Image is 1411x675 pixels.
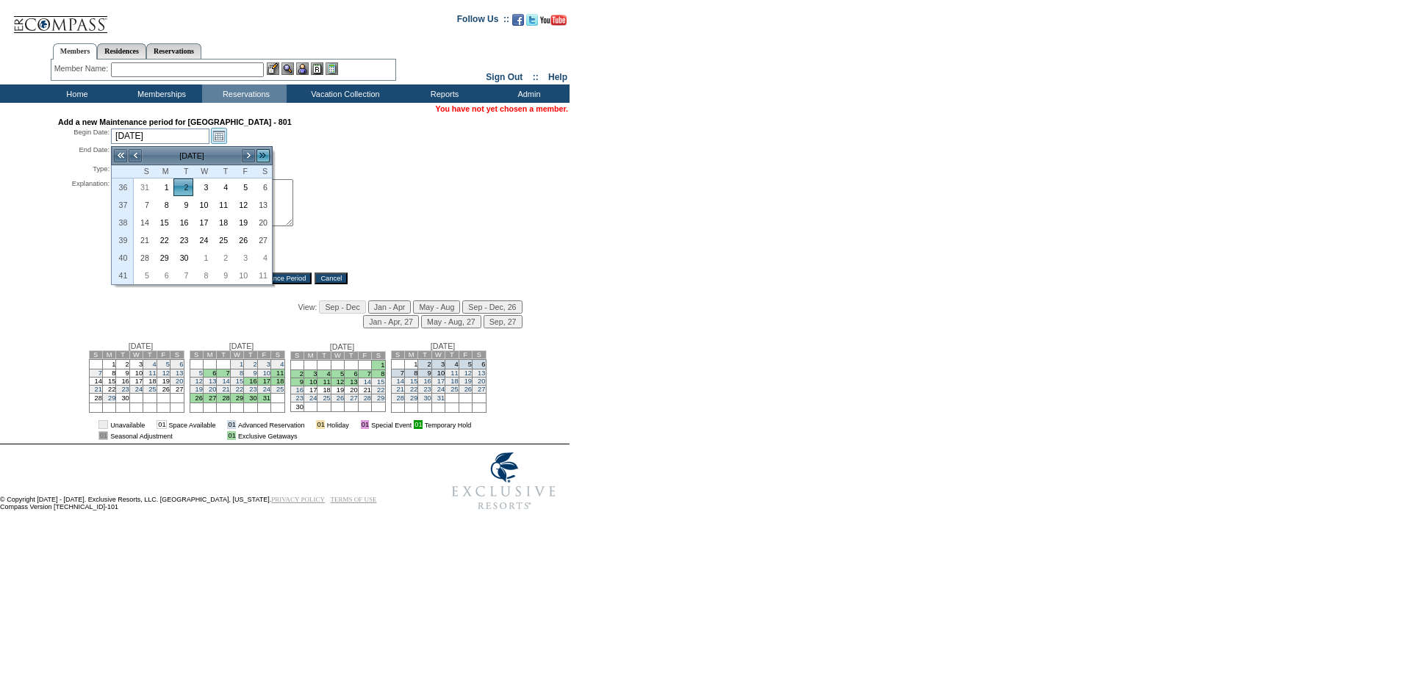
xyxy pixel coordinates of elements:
[193,249,213,267] td: Wednesday, October 01, 2025
[391,351,404,359] td: S
[431,369,445,378] td: 10
[209,386,216,393] a: 20
[154,232,173,248] a: 22
[166,361,170,368] a: 5
[512,14,524,26] img: Become our fan on Facebook
[296,394,304,402] a: 23
[257,351,270,359] td: F
[309,394,317,402] a: 24
[431,342,456,350] span: [DATE]
[317,352,331,360] td: T
[146,43,201,59] a: Reservations
[257,378,270,386] td: 17
[173,165,193,178] th: Tuesday
[157,351,170,359] td: F
[290,370,304,378] td: 2
[170,386,184,394] td: 27
[232,231,252,249] td: Friday, September 26, 2025
[364,394,371,402] a: 28
[129,351,143,359] td: W
[233,179,251,195] a: 5
[317,378,331,386] td: 11
[450,369,458,377] a: 11
[450,386,458,393] a: 25
[423,394,431,402] a: 30
[253,250,271,266] a: 4
[252,231,272,249] td: Saturday, September 27, 2025
[345,370,358,378] td: 6
[128,148,143,163] a: <
[113,148,128,163] a: <<
[129,360,143,369] td: 3
[252,178,272,196] td: Saturday, September 06, 2025
[281,62,294,75] img: View
[193,214,213,231] td: Wednesday, September 17, 2025
[421,315,481,328] input: May - Aug, 27
[296,386,304,394] a: 16
[372,370,385,378] td: 8
[478,369,485,377] a: 13
[174,250,193,266] a: 30
[154,267,173,284] td: Monday, October 06, 2025
[351,421,359,428] img: i.gif
[154,214,173,231] td: Monday, September 15, 2025
[252,165,272,178] th: Saturday
[212,196,232,214] td: Thursday, September 11, 2025
[134,232,153,248] a: 21
[423,386,431,393] a: 23
[173,214,193,231] td: Tuesday, September 16, 2025
[212,178,232,196] td: Thursday, September 04, 2025
[179,361,183,368] a: 6
[194,179,212,195] a: 3
[134,231,154,249] td: Sunday, September 21, 2025
[358,370,371,378] td: 7
[212,214,232,231] td: Thursday, September 18, 2025
[345,386,358,394] td: 20
[217,351,230,359] td: T
[459,351,472,359] td: F
[148,386,156,393] a: 25
[304,370,317,378] td: 3
[58,165,109,176] div: Type:
[12,4,108,34] img: Compass Home
[116,378,129,386] td: 16
[143,148,241,164] td: [DATE]
[418,360,431,369] td: 2
[368,300,412,314] input: Jan - Apr
[147,421,154,428] img: i.gif
[232,214,252,231] td: Friday, September 19, 2025
[232,178,252,196] td: Friday, September 05, 2025
[116,394,129,403] td: 30
[436,104,568,113] span: You have not yet chosen a member.
[233,197,251,213] a: 12
[397,394,404,402] a: 28
[540,15,567,26] img: Subscribe to our YouTube Channel
[298,303,317,311] span: View:
[222,378,229,385] a: 14
[134,267,154,284] td: Sunday, October 05, 2025
[437,394,445,402] a: 31
[95,386,102,393] a: 21
[121,386,129,393] a: 23
[253,369,256,377] a: 9
[464,369,472,377] a: 12
[143,351,157,359] td: T
[331,378,344,386] td: 12
[236,386,243,393] a: 22
[290,378,304,386] td: 9
[194,250,212,266] a: 1
[244,351,257,359] td: T
[372,352,385,360] td: S
[249,386,256,393] a: 23
[464,386,472,393] a: 26
[437,378,445,385] a: 17
[193,196,213,214] td: Wednesday, September 10, 2025
[331,496,377,503] a: TERMS OF USE
[296,62,309,75] img: Impersonate
[350,394,357,402] a: 27
[232,165,252,178] th: Friday
[173,231,193,249] td: Tuesday, September 23, 2025
[271,378,284,386] td: 18
[211,145,227,162] a: Open the calendar popup.
[271,369,284,378] td: 11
